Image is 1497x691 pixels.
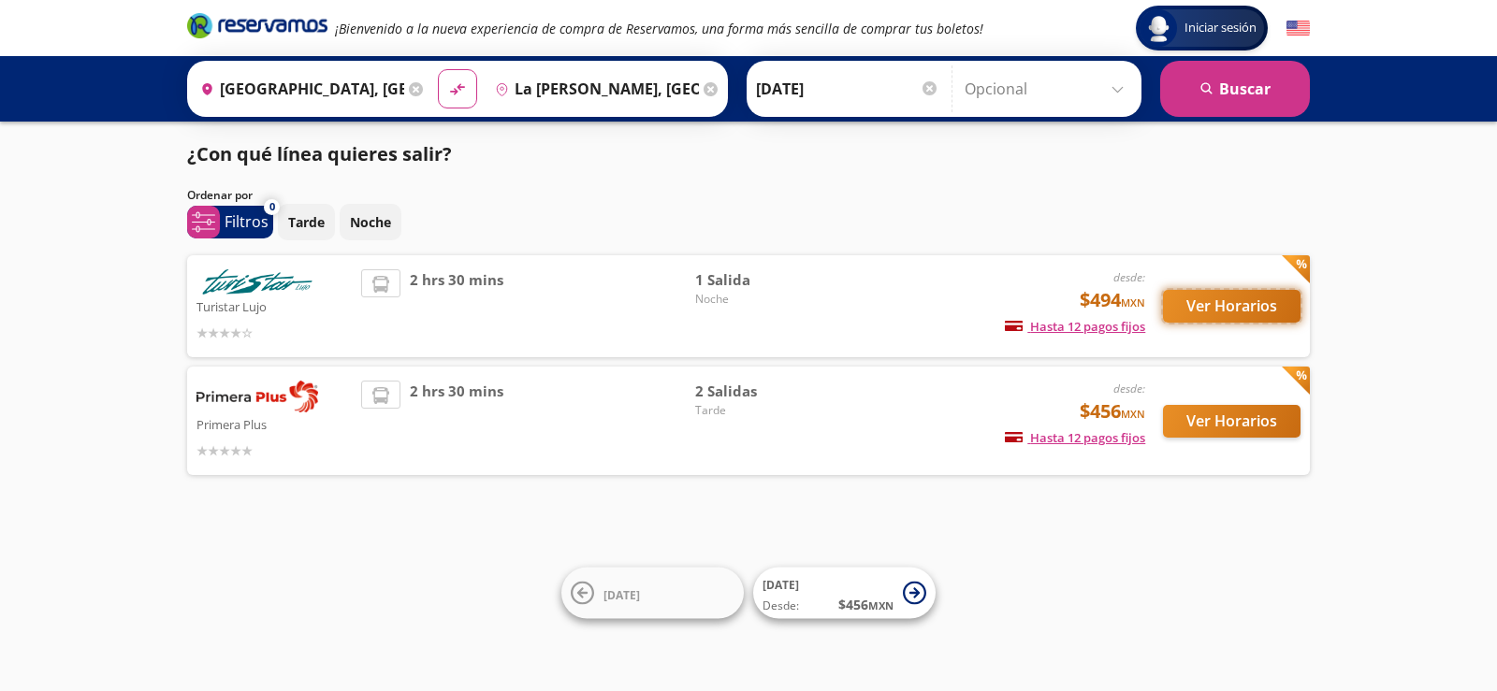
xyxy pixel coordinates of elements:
[1286,17,1310,40] button: English
[196,295,352,317] p: Turistar Lujo
[196,381,318,412] img: Primera Plus
[1160,61,1310,117] button: Buscar
[1113,269,1145,285] em: desde:
[1121,295,1145,310] small: MXN
[410,381,503,461] span: 2 hrs 30 mins
[288,212,325,232] p: Tarde
[561,568,744,619] button: [DATE]
[196,269,318,295] img: Turistar Lujo
[753,568,936,619] button: [DATE]Desde:$456MXN
[1080,286,1145,314] span: $494
[763,597,799,614] span: Desde:
[695,291,826,308] span: Noche
[335,20,983,37] em: ¡Bienvenido a la nueva experiencia de compra de Reservamos, una forma más sencilla de comprar tus...
[1080,397,1145,425] span: $456
[187,187,253,204] p: Ordenar por
[695,269,826,291] span: 1 Salida
[410,269,503,343] span: 2 hrs 30 mins
[187,11,327,39] i: Brand Logo
[868,598,894,612] small: MXN
[269,199,275,215] span: 0
[187,11,327,45] a: Brand Logo
[225,210,269,233] p: Filtros
[196,412,352,435] p: Primera Plus
[1177,19,1264,37] span: Iniciar sesión
[193,65,404,112] input: Buscar Origen
[695,402,826,419] span: Tarde
[838,595,894,614] span: $ 456
[278,204,335,240] button: Tarde
[350,212,391,232] p: Noche
[1005,429,1145,446] span: Hasta 12 pagos fijos
[1005,318,1145,335] span: Hasta 12 pagos fijos
[603,586,640,602] span: [DATE]
[187,140,452,168] p: ¿Con qué línea quieres salir?
[340,204,401,240] button: Noche
[487,65,699,112] input: Buscar Destino
[695,381,826,402] span: 2 Salidas
[1163,405,1301,438] button: Ver Horarios
[1163,290,1301,323] button: Ver Horarios
[763,577,799,593] span: [DATE]
[187,206,273,238] button: 0Filtros
[756,65,939,112] input: Elegir Fecha
[965,65,1132,112] input: Opcional
[1113,381,1145,396] em: desde:
[1121,407,1145,421] small: MXN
